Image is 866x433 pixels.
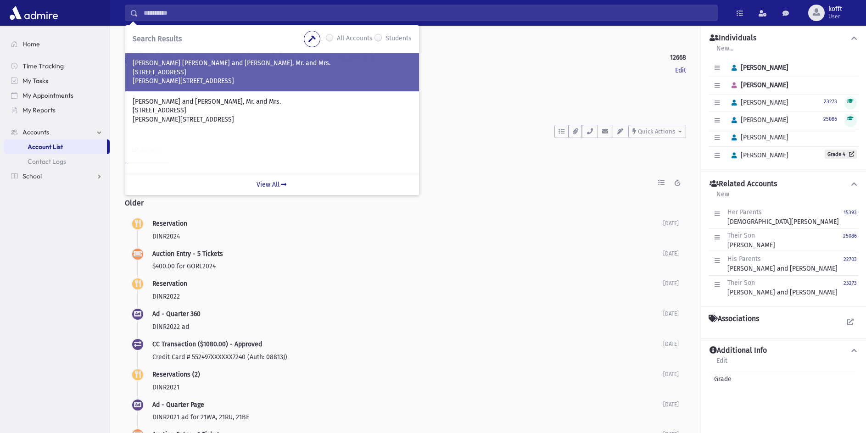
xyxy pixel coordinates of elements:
input: Search [138,5,717,21]
p: Credit Card # 552497XXXXXX7240 (Auth: 08813J) [152,352,663,362]
span: User [828,13,842,20]
span: Search Results [133,34,182,43]
small: 25086 [823,116,837,122]
a: Accounts [4,125,110,139]
small: 22703 [844,256,857,262]
span: [PERSON_NAME] [727,64,788,72]
span: CC Transaction ($1080.00) - Approved [152,340,262,348]
label: All Accounts [337,33,373,44]
span: [PERSON_NAME] [727,133,788,141]
a: My Tasks [4,73,110,88]
p: [PERSON_NAME][STREET_ADDRESS] [133,77,412,86]
img: AdmirePro [7,4,60,22]
span: Contact Logs [28,157,66,166]
span: Reservations (2) [152,371,200,378]
div: [PERSON_NAME] and [PERSON_NAME] [727,254,838,273]
a: Activity [125,138,169,164]
p: [PERSON_NAME] and [PERSON_NAME], Mr. and Mrs. [133,97,412,106]
p: DINR2022 [152,292,663,301]
span: kofft [828,6,842,13]
a: New... [716,43,734,60]
a: Accounts [125,38,158,45]
small: 23273 [844,280,857,286]
a: 25086 [823,115,837,122]
h4: Additional Info [710,346,767,355]
p: DINR2024 [152,232,663,241]
p: [PERSON_NAME] [PERSON_NAME] and [PERSON_NAME], Mr. and Mrs. [133,59,412,68]
span: [DATE] [663,311,679,317]
span: Their Son [727,232,755,239]
a: Edit [675,66,686,75]
a: Grade 4 [825,150,857,159]
span: Their Son [727,279,755,287]
p: DINR2022 ad [152,322,663,332]
span: Ad - Quarter 360 [152,310,201,318]
div: [PERSON_NAME] [727,231,775,250]
button: Related Accounts [709,179,859,189]
h2: Older [125,191,686,215]
a: School [4,169,110,183]
button: Individuals [709,33,859,43]
span: Quick Actions [638,128,675,135]
span: Home [22,40,40,48]
span: [DATE] [663,371,679,377]
span: [DATE] [663,250,679,257]
span: Accounts [22,128,49,136]
span: My Appointments [22,91,73,100]
span: Time Tracking [22,62,64,70]
a: 22703 [844,254,857,273]
span: Grade [710,374,732,384]
button: Additional Info [709,346,859,355]
span: My Tasks [22,77,48,85]
span: Ad - Quarter Page [152,401,204,409]
span: [DATE] [663,341,679,347]
a: View All [125,174,419,195]
a: Time Tracking [4,59,110,73]
a: 23273 [844,278,857,297]
a: 23273 [824,97,837,105]
a: My Reports [4,103,110,117]
span: Auction Entry - 5 Tickets [152,250,223,258]
div: L [125,50,147,72]
div: [DEMOGRAPHIC_DATA][PERSON_NAME] [727,207,839,227]
h4: Related Accounts [710,179,777,189]
span: School [22,172,42,180]
strong: 12668 [670,53,686,62]
span: [DATE] [663,220,679,227]
a: Edit [716,355,728,372]
button: Quick Actions [628,125,686,138]
nav: breadcrumb [125,37,158,50]
label: Students [386,33,412,44]
p: [STREET_ADDRESS] [133,106,412,115]
span: My Reports [22,106,56,114]
small: 23273 [824,99,837,105]
span: Her Parents [727,208,762,216]
span: [DATE] [663,401,679,408]
a: 15393 [844,207,857,227]
small: 15393 [844,210,857,216]
a: My Appointments [4,88,110,103]
p: [PERSON_NAME][STREET_ADDRESS] [133,115,412,124]
span: Account List [28,143,63,151]
span: Reservation [152,220,187,228]
span: [PERSON_NAME] [727,81,788,89]
p: [STREET_ADDRESS] [133,68,412,77]
span: His Parents [727,255,761,263]
a: New [716,189,730,205]
a: Account List [4,139,107,154]
p: $400.00 for GORL2024 [152,261,663,271]
a: Contact Logs [4,154,110,169]
a: Home [4,37,110,51]
span: [DATE] [663,280,679,287]
p: DINR2021 ad for 21WA, 21RU, 21BE [152,412,663,422]
span: [PERSON_NAME] [727,99,788,106]
span: [PERSON_NAME] [727,116,788,124]
small: 25086 [843,233,857,239]
span: [PERSON_NAME] [727,151,788,159]
a: 25086 [843,231,857,250]
div: [PERSON_NAME] and [PERSON_NAME] [727,278,838,297]
span: Reservation [152,280,187,288]
h4: Associations [709,314,759,323]
p: DINR2021 [152,383,663,392]
h4: Individuals [710,33,756,43]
